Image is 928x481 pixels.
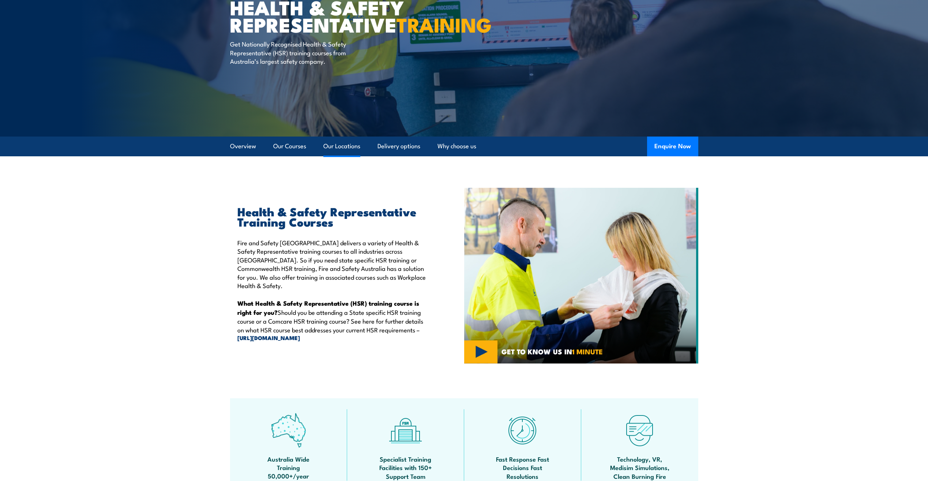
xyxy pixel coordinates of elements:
[397,9,492,39] strong: TRAINING
[373,455,439,480] span: Specialist Training Facilities with 150+ Support Team
[572,346,603,357] strong: 1 MINUTE
[323,137,360,156] a: Our Locations
[464,188,698,363] img: Fire & Safety Australia deliver Health and Safety Representatives Training Courses – HSR Training
[237,334,431,342] a: [URL][DOMAIN_NAME]
[273,137,306,156] a: Our Courses
[622,413,657,448] img: tech-icon
[388,413,423,448] img: facilities-icon
[230,137,256,156] a: Overview
[237,299,431,342] p: Should you be attending a State specific HSR training course or a Comcare HSR training course? Se...
[256,455,322,480] span: Australia Wide Training 50,000+/year
[237,298,419,317] strong: What Health & Safety Representative (HSR) training course is right for you?
[501,348,603,355] span: GET TO KNOW US IN
[377,137,420,156] a: Delivery options
[271,413,306,448] img: auswide-icon
[237,206,431,227] h2: Health & Safety Representative Training Courses
[437,137,476,156] a: Why choose us
[647,137,698,156] button: Enquire Now
[237,238,431,290] p: Fire and Safety [GEOGRAPHIC_DATA] delivers a variety of Health & Safety Representative training c...
[505,413,540,448] img: fast-icon
[230,40,364,65] p: Get Nationally Recognised Health & Safety Representative (HSR) training courses from Australia’s ...
[490,455,556,480] span: Fast Response Fast Decisions Fast Resolutions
